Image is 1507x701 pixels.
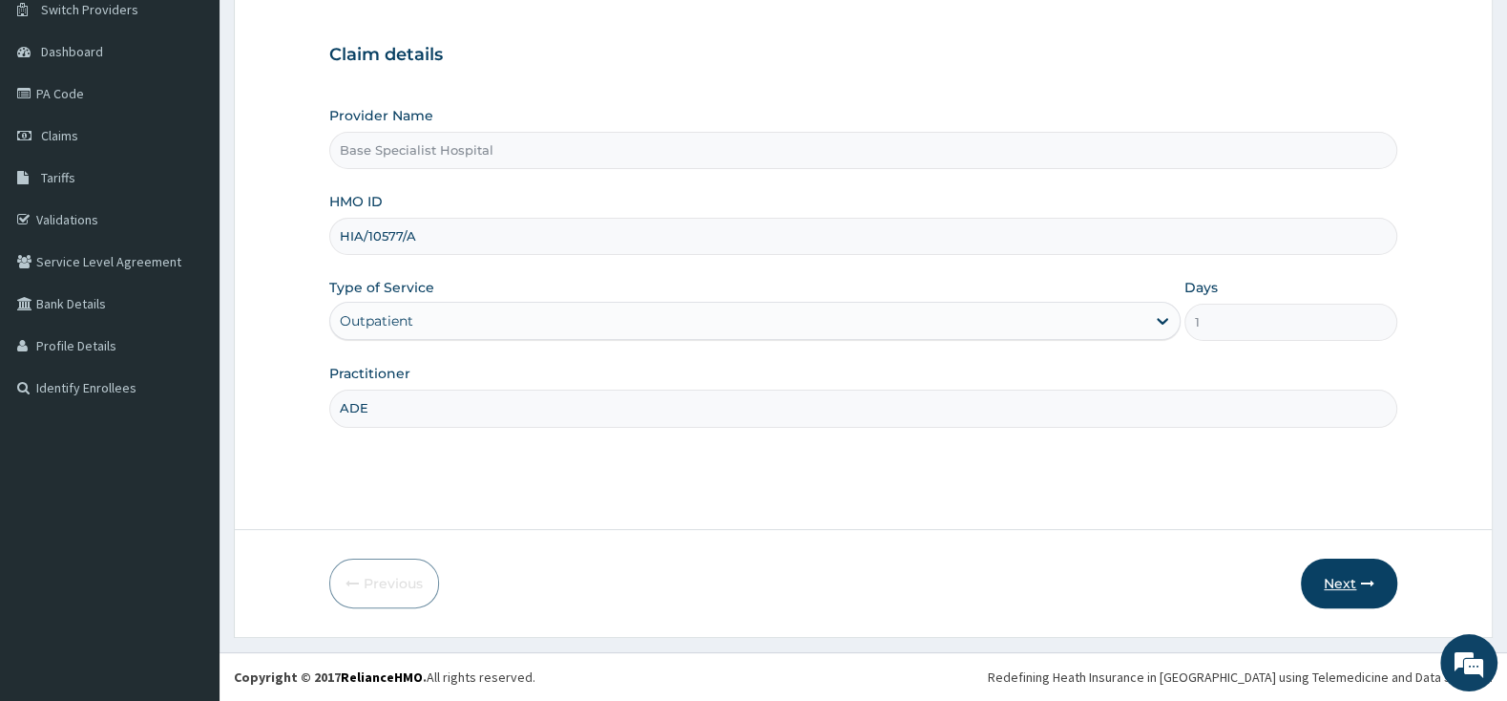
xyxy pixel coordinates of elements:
[41,1,138,18] span: Switch Providers
[329,390,1397,427] input: Enter Name
[1184,278,1218,297] label: Days
[329,45,1397,66] h3: Claim details
[329,192,383,211] label: HMO ID
[10,484,364,551] textarea: Type your message and hit 'Enter'
[313,10,359,55] div: Minimize live chat window
[234,669,427,686] strong: Copyright © 2017 .
[220,652,1507,701] footer: All rights reserved.
[1301,559,1397,608] button: Next
[41,169,75,186] span: Tariffs
[341,669,423,686] a: RelianceHMO
[111,222,263,414] span: We're online!
[329,559,439,608] button: Previous
[988,668,1493,687] div: Redefining Heath Insurance in [GEOGRAPHIC_DATA] using Telemedicine and Data Science!
[35,96,77,143] img: d_794563401_company_1708531726252_794563401
[41,127,78,144] span: Claims
[99,107,321,132] div: Chat with us now
[340,311,413,330] div: Outpatient
[329,364,410,383] label: Practitioner
[41,43,103,60] span: Dashboard
[329,218,1397,255] input: Enter HMO ID
[329,106,433,125] label: Provider Name
[329,278,434,297] label: Type of Service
